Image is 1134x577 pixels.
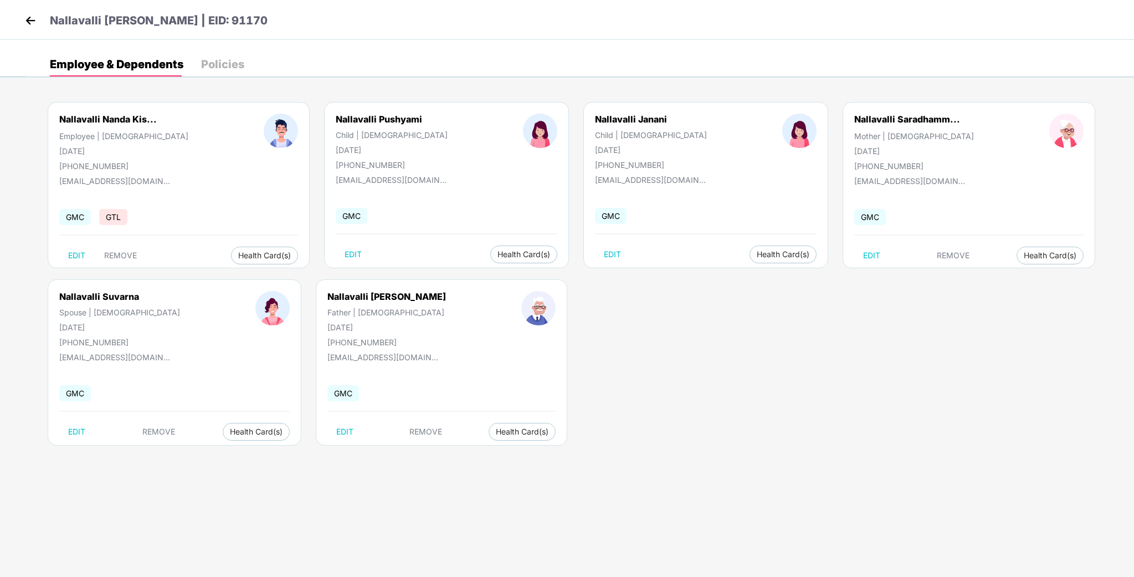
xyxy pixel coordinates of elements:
[336,114,448,125] div: Nallavalli Pushyami
[336,208,367,224] span: GMC
[50,59,183,70] div: Employee & Dependents
[854,176,965,186] div: [EMAIL_ADDRESS][DOMAIN_NAME]
[201,59,244,70] div: Policies
[59,161,188,171] div: [PHONE_NUMBER]
[68,427,85,436] span: EDIT
[223,423,290,441] button: Health Card(s)
[327,291,446,302] div: Nallavalli [PERSON_NAME]
[230,429,283,435] span: Health Card(s)
[937,251,969,260] span: REMOVE
[401,423,451,441] button: REMOVE
[1049,114,1084,148] img: profileImage
[595,246,630,263] button: EDIT
[59,353,170,362] div: [EMAIL_ADDRESS][DOMAIN_NAME]
[255,291,290,325] img: profileImage
[59,146,188,156] div: [DATE]
[336,246,371,263] button: EDIT
[327,423,362,441] button: EDIT
[595,208,627,224] span: GMC
[231,247,298,264] button: Health Card(s)
[489,423,556,441] button: Health Card(s)
[22,12,39,29] img: back
[604,250,621,259] span: EDIT
[68,251,85,260] span: EDIT
[142,427,175,436] span: REMOVE
[1017,247,1084,264] button: Health Card(s)
[521,291,556,325] img: profileImage
[59,308,180,317] div: Spouse | [DEMOGRAPHIC_DATA]
[336,160,448,170] div: [PHONE_NUMBER]
[59,385,91,401] span: GMC
[59,338,180,347] div: [PHONE_NUMBER]
[1024,253,1076,258] span: Health Card(s)
[757,252,809,257] span: Health Card(s)
[854,114,960,125] div: Nallavalli Saradhamm...
[327,338,446,347] div: [PHONE_NUMBER]
[327,323,446,332] div: [DATE]
[336,145,448,155] div: [DATE]
[104,251,137,260] span: REMOVE
[59,423,94,441] button: EDIT
[854,247,889,264] button: EDIT
[523,114,557,148] img: profileImage
[59,176,170,186] div: [EMAIL_ADDRESS][DOMAIN_NAME]
[59,209,91,225] span: GMC
[99,209,127,225] span: GTL
[95,247,146,264] button: REMOVE
[238,253,291,258] span: Health Card(s)
[336,427,353,436] span: EDIT
[490,246,557,263] button: Health Card(s)
[336,130,448,140] div: Child | [DEMOGRAPHIC_DATA]
[854,209,886,225] span: GMC
[595,175,706,185] div: [EMAIL_ADDRESS][DOMAIN_NAME]
[854,131,974,141] div: Mother | [DEMOGRAPHIC_DATA]
[782,114,817,148] img: profileImage
[59,323,180,332] div: [DATE]
[264,114,298,148] img: profileImage
[327,353,438,362] div: [EMAIL_ADDRESS][DOMAIN_NAME]
[327,308,446,317] div: Father | [DEMOGRAPHIC_DATA]
[327,385,359,401] span: GMC
[496,429,548,435] span: Health Card(s)
[595,114,707,125] div: Nallavalli Janani
[59,114,157,125] div: Nallavalli Nanda Kis...
[409,427,442,436] span: REMOVE
[595,160,707,170] div: [PHONE_NUMBER]
[863,251,880,260] span: EDIT
[595,145,707,155] div: [DATE]
[134,423,184,441] button: REMOVE
[336,175,447,185] div: [EMAIL_ADDRESS][DOMAIN_NAME]
[59,131,188,141] div: Employee | [DEMOGRAPHIC_DATA]
[50,12,268,29] p: Nallavalli [PERSON_NAME] | EID: 91170
[928,247,978,264] button: REMOVE
[854,161,974,171] div: [PHONE_NUMBER]
[497,252,550,257] span: Health Card(s)
[59,247,94,264] button: EDIT
[59,291,180,302] div: Nallavalli Suvarna
[345,250,362,259] span: EDIT
[750,246,817,263] button: Health Card(s)
[595,130,707,140] div: Child | [DEMOGRAPHIC_DATA]
[854,146,974,156] div: [DATE]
